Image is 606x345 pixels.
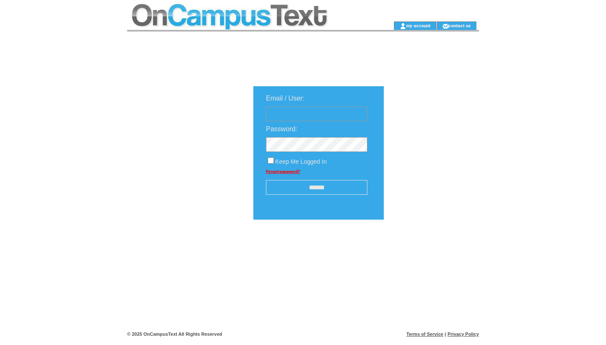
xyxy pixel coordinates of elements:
span: © 2025 OnCampusText All Rights Reserved [127,332,222,337]
img: account_icon.gif [400,23,406,29]
a: my account [406,23,431,28]
span: | [445,332,446,337]
img: contact_us_icon.gif [442,23,449,29]
a: contact us [449,23,471,28]
span: Keep Me Logged In [275,158,327,165]
span: Email / User: [266,95,305,102]
a: Privacy Policy [447,332,479,337]
img: transparent.png [408,241,450,251]
a: Terms of Service [407,332,444,337]
a: Forgot password? [266,169,300,174]
span: Password: [266,125,298,133]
